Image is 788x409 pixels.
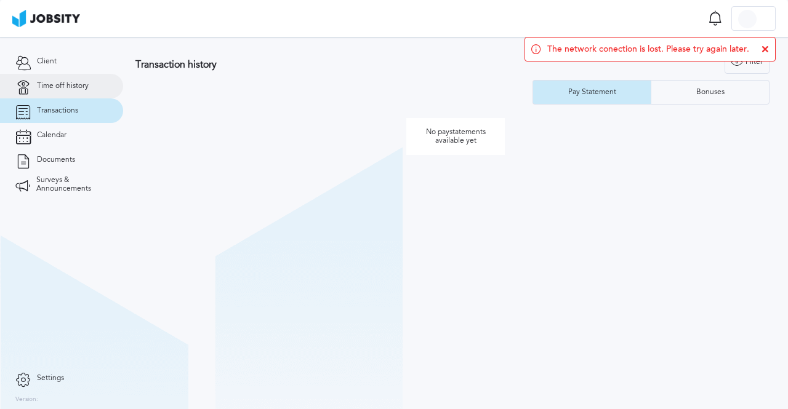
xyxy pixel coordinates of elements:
button: Filter [725,49,770,74]
p: No paystatements available yet [406,118,505,155]
button: Bonuses [651,80,770,105]
span: Calendar [37,131,66,140]
span: Documents [37,156,75,164]
div: Bonuses [690,88,731,97]
span: Settings [37,374,64,383]
button: Pay Statement [533,80,651,105]
img: ab4bad089aa723f57921c736e9817d99.png [12,10,80,27]
h3: Transaction history [135,59,481,70]
span: Surveys & Announcements [36,176,108,193]
label: Version: [15,396,38,403]
span: Time off history [37,82,89,90]
span: The network conection is lost. Please try again later. [547,44,749,54]
div: Filter [725,50,769,74]
span: Client [37,57,57,66]
span: Transactions [37,106,78,115]
div: Pay Statement [562,88,622,97]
